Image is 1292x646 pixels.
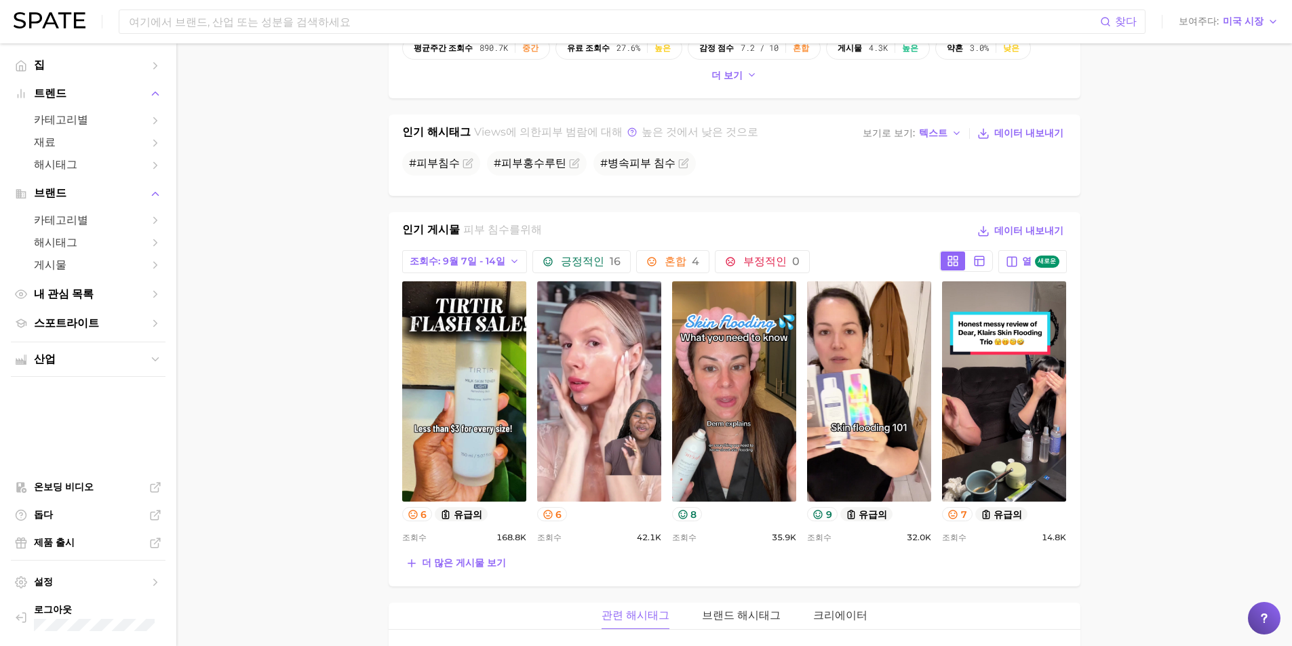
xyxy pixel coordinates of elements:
[699,43,734,53] font: 감정 점수
[688,37,821,60] button: 감정 점수7.2 / 10혼합
[11,83,165,104] button: 트렌드
[422,557,506,569] font: 더 많은 게시물 보기
[672,507,703,521] button: 8
[807,532,831,542] font: 조회수
[961,508,967,521] font: 7
[1223,15,1264,27] font: 미국 시장
[11,254,165,277] a: 게시물
[994,224,1063,237] font: 데이터 내보내기
[34,136,56,148] font: 재료
[974,222,1066,241] button: 데이터 내보내기
[34,576,53,588] font: 설정
[11,154,165,176] a: 해시태그
[34,113,88,126] font: 카테고리별
[11,571,165,592] a: 설정
[869,42,888,53] font: 4.3k
[430,43,473,53] font: 주간 조회수
[974,124,1066,143] button: 데이터 내보내기
[11,109,165,132] a: 카테고리별
[561,255,604,268] font: 긍정적인
[569,158,580,169] button: 잘못 분류되었거나 관련성이 없다고 표시
[1003,43,1019,53] font: 낮은
[555,508,562,521] font: 6
[690,508,697,521] font: 8
[907,532,931,542] font: 32.0k
[34,58,45,71] font: 집
[14,12,85,28] img: 큰물
[34,287,94,300] font: 내 관심 목록
[11,209,165,232] a: 카테고리별
[523,157,545,169] font: 홍수
[702,609,781,622] font: 브랜드 해시태그
[947,43,963,53] font: 약혼
[11,283,165,306] a: 내 관심 목록
[11,232,165,254] a: 해시태그
[537,507,568,521] button: 6
[994,127,1063,139] font: 데이터 내보내기
[402,250,528,273] button: 조회수: 9월 7일 - 14일
[935,37,1031,60] button: 약혼3.0%낮은
[975,507,1028,521] button: 유급의
[402,507,433,521] button: 6
[501,157,523,169] font: 피부
[402,223,460,236] font: 인기 게시물
[826,508,832,521] font: 9
[435,507,488,521] button: 유급의
[34,603,72,615] font: 로그아웃
[1022,255,1032,267] font: 열
[600,157,608,169] font: #
[34,87,66,100] font: 트렌드
[11,183,165,203] button: 브랜드
[807,507,838,521] button: 9
[410,255,505,267] font: 조회수: 9월 7일 - 14일
[743,255,787,268] font: 부정적인
[619,157,629,169] font: 속
[942,532,966,542] font: 조회수
[402,37,550,60] button: 평균주간 조회수890.7k중간
[414,43,430,53] abbr: 평균
[438,157,460,169] font: 침수
[1115,15,1137,28] font: 찾다
[34,508,53,521] font: 돕다
[665,255,686,268] font: 혼합
[813,609,867,622] font: 크리에이터
[494,157,501,169] font: #
[610,255,621,268] font: 16
[838,43,862,53] font: 게시물
[34,536,75,548] font: 제품 출시
[678,158,689,169] button: 잘못 분류되었거나 관련성이 없다고 표시
[34,258,66,271] font: 게시물
[772,532,796,542] font: 35.9k
[474,125,541,138] font: Views에 의한
[420,508,427,521] font: 6
[496,532,526,542] font: 168.8k
[409,157,416,169] font: #
[11,477,165,498] a: 온보딩 비디오
[1175,13,1282,31] button: 보여주다미국 시장
[479,42,508,53] font: 890.7k
[840,507,893,521] button: 유급의
[34,186,66,199] font: 브랜드
[128,10,1100,33] input: 여기에서 브랜드, 산업 또는 성분을 검색하세요
[792,255,800,268] font: 0
[567,43,610,53] font: 유료 조회수
[34,481,94,493] font: 온보딩 비디오
[402,125,471,138] font: 인기 해시태그
[545,157,566,169] font: 루틴
[454,508,482,521] font: 유급의
[402,554,509,573] button: 더 많은 게시물 보기
[998,250,1066,273] button: 열새로운
[863,127,913,139] font: 보기로 보기
[1042,532,1066,542] font: 14.8k
[602,609,669,622] font: 관련 해시태그
[520,223,542,236] font: 위해
[711,69,743,81] font: 더 보기
[654,43,671,53] font: 높은
[741,42,779,53] font: 7.2 / 10
[402,532,427,542] font: 조회수
[11,599,165,635] a: 로그아웃. 현재 unhokang@lghnh.com 이메일로 로그인되어 있습니다.
[642,125,758,138] font: 높은 것에서 낮은 것으로
[942,507,973,521] button: 7
[1038,258,1056,264] font: 새로운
